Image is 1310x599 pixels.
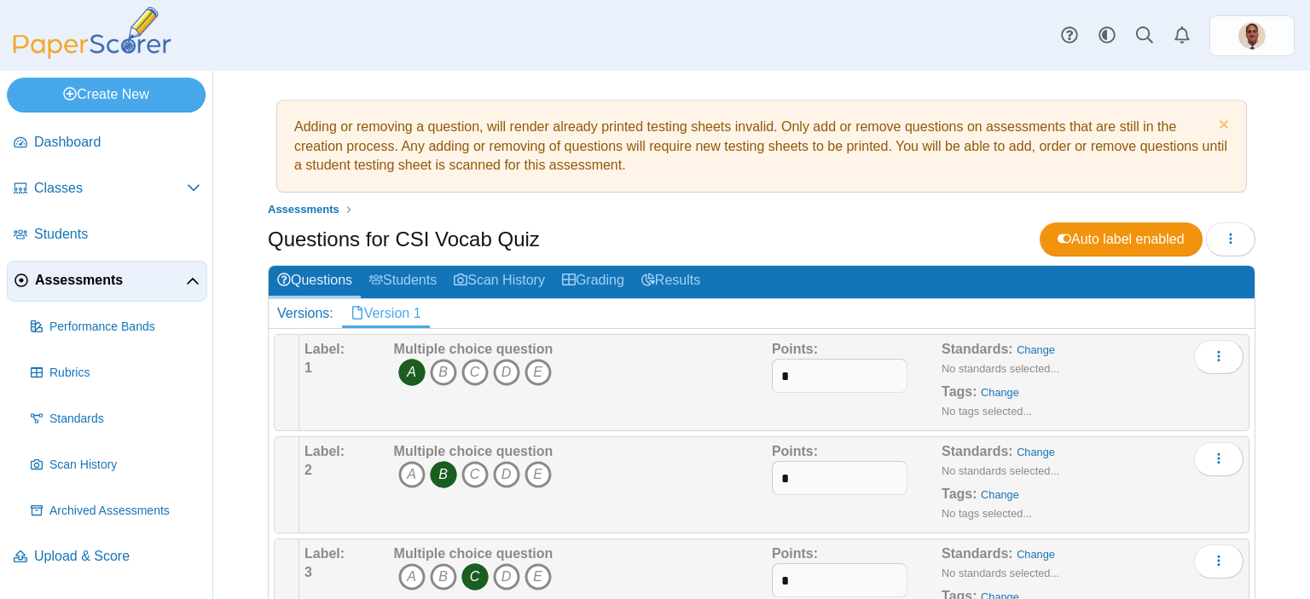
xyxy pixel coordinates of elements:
[394,342,554,356] b: Multiple choice question
[49,457,200,474] span: Scan History
[398,461,426,488] i: A
[304,463,312,477] b: 2
[34,179,187,198] span: Classes
[772,342,818,356] b: Points:
[342,299,430,328] a: Version 1
[49,365,200,382] span: Rubrics
[1214,118,1229,135] a: Dismiss notice
[268,203,339,216] span: Assessments
[7,215,207,256] a: Students
[394,444,554,458] b: Multiple choice question
[1238,22,1266,49] span: jeremy necaise
[394,546,554,561] b: Multiple choice question
[304,342,345,356] b: Label:
[361,266,445,297] a: Students
[304,360,312,375] b: 1
[493,461,520,488] i: D
[981,386,1019,399] a: Change
[1163,17,1201,55] a: Alerts
[1017,446,1055,458] a: Change
[942,487,977,501] b: Tags:
[304,546,345,561] b: Label:
[1209,15,1295,56] a: ps.Ni4pAljhT6U1C40V
[269,266,361,297] a: Questions
[304,565,312,579] b: 3
[7,123,207,164] a: Dashboard
[493,563,520,590] i: D
[1040,222,1203,256] a: Auto label enabled
[7,7,177,59] img: PaperScorer
[461,359,489,386] i: C
[430,563,457,590] i: B
[525,359,552,386] i: E
[942,567,1059,579] small: No standards selected...
[942,464,1059,477] small: No standards selected...
[942,546,1013,561] b: Standards:
[34,133,200,152] span: Dashboard
[461,461,489,488] i: C
[7,78,206,112] a: Create New
[7,47,177,61] a: PaperScorer
[772,546,818,561] b: Points:
[304,444,345,458] b: Label:
[1194,544,1243,579] button: More options
[269,299,342,328] div: Versions:
[49,319,200,336] span: Performance Bands
[1238,22,1266,49] img: ps.Ni4pAljhT6U1C40V
[24,445,207,486] a: Scan History
[942,444,1013,458] b: Standards:
[7,169,207,210] a: Classes
[49,503,200,520] span: Archived Assessments
[264,199,344,221] a: Assessments
[633,266,709,297] a: Results
[1017,548,1055,561] a: Change
[525,461,552,488] i: E
[34,547,200,566] span: Upload & Score
[981,488,1019,501] a: Change
[445,266,554,297] a: Scan History
[942,507,1032,520] small: No tags selected...
[493,359,520,386] i: D
[1017,343,1055,356] a: Change
[942,405,1032,418] small: No tags selected...
[7,537,207,578] a: Upload & Score
[942,342,1013,356] b: Standards:
[461,563,489,590] i: C
[24,353,207,394] a: Rubrics
[35,271,186,290] span: Assessments
[286,109,1238,183] div: Adding or removing a question, will render already printed testing sheets invalid. Only add or re...
[430,461,457,488] i: B
[24,307,207,348] a: Performance Bands
[34,225,200,244] span: Students
[1194,340,1243,374] button: More options
[554,266,633,297] a: Grading
[1194,442,1243,476] button: More options
[772,444,818,458] b: Points:
[268,225,540,254] h1: Questions for CSI Vocab Quiz
[525,563,552,590] i: E
[942,384,977,399] b: Tags:
[398,563,426,590] i: A
[7,261,207,302] a: Assessments
[942,362,1059,375] small: No standards selected...
[24,399,207,440] a: Standards
[430,359,457,386] i: B
[1058,232,1185,246] span: Auto label enabled
[398,359,426,386] i: A
[24,491,207,532] a: Archived Assessments
[49,411,200,428] span: Standards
